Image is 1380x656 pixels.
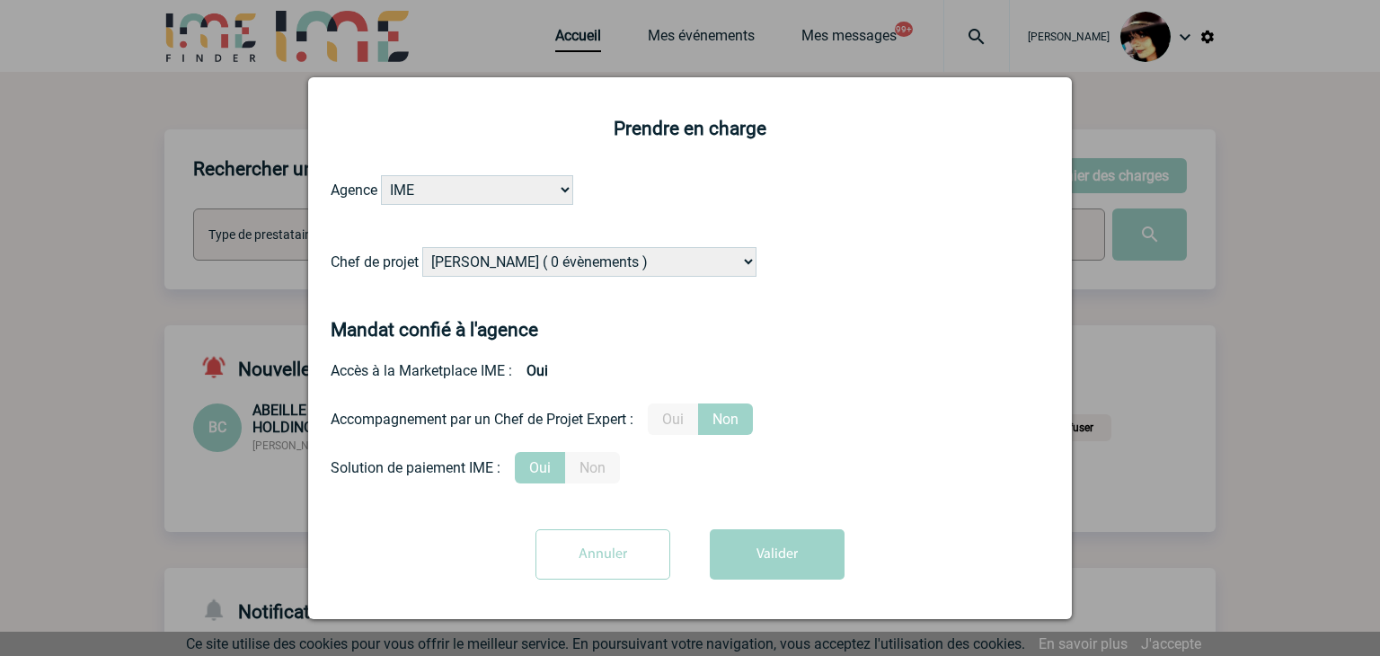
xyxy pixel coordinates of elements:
div: Accompagnement par un Chef de Projet Expert : [331,411,633,428]
button: Valider [710,529,845,580]
div: Conformité aux process achat client, Prise en charge de la facturation, Mutualisation de plusieur... [331,452,1049,483]
div: Solution de paiement IME : [331,459,500,476]
input: Annuler [535,529,670,580]
label: Oui [515,452,565,483]
h4: Mandat confié à l'agence [331,319,538,341]
label: Non [565,452,620,483]
label: Agence [331,182,377,199]
label: Oui [648,403,698,435]
label: Chef de projet [331,253,419,270]
div: Accès à la Marketplace IME : [331,355,1049,386]
div: Prestation payante [331,403,1049,435]
b: Oui [512,355,562,386]
label: Non [698,403,753,435]
h2: Prendre en charge [331,118,1049,139]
